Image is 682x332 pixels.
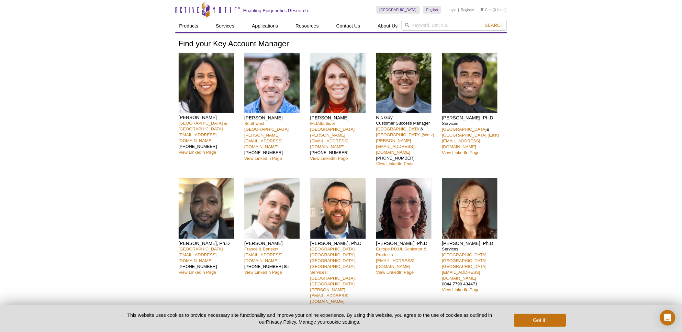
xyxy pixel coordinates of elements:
[376,115,437,120] h4: Nic Guy
[244,178,300,239] img: Clément Proux headshot
[442,133,499,138] a: [GEOGRAPHIC_DATA] (East)
[244,252,283,263] a: [EMAIL_ADDRESS][DOMAIN_NAME]
[461,7,474,12] a: Register
[442,115,503,121] h4: [PERSON_NAME], Ph.D
[179,252,217,263] a: [EMAIL_ADDRESS][DOMAIN_NAME]
[310,178,366,239] img: Matthias Spiller-Becker headshot
[244,53,300,113] img: Seth Rubin headshot
[179,121,227,131] a: [GEOGRAPHIC_DATA] & [GEOGRAPHIC_DATA]
[244,115,306,121] h4: [PERSON_NAME]
[244,121,306,161] p: [PHONE_NUMBER]
[179,150,216,155] a: View LinkedIn Page
[442,287,480,292] a: View LinkedIn Page
[244,270,282,275] a: View LinkedIn Page
[514,314,566,327] button: Got it!
[376,53,431,113] img: Nic Guy headshot
[376,120,437,167] p: Customer Success Manager & [PHONE_NUMBER]
[179,240,240,246] h4: [PERSON_NAME], Ph.D
[244,156,282,161] a: View LinkedIn Page
[310,246,372,328] p: [PHONE_NUMBER]
[481,7,492,12] a: Cart
[116,312,504,325] p: This website uses cookies to provide necessary site functionality and improve your online experie...
[310,121,355,132] a: MidAtlantic & [GEOGRAPHIC_DATA]
[266,319,296,325] a: Privacy Policy
[442,53,498,113] img: Rwik Sen headshot
[179,115,240,120] h4: [PERSON_NAME]
[442,127,486,132] a: [GEOGRAPHIC_DATA]
[244,246,306,275] p: [PHONE_NUMBER] 85
[179,270,216,275] a: View LinkedIn Page
[310,53,366,113] img: Patrisha Femia headshot
[376,258,414,269] a: [EMAIL_ADDRESS][DOMAIN_NAME]
[483,22,506,28] button: Search
[402,20,507,31] input: Keyword, Cat. No.
[442,178,498,239] img: Michelle Wragg headshot
[327,319,359,325] button: cookie settings
[423,6,441,14] a: English
[310,121,372,161] p: [PHONE_NUMBER]
[481,6,507,14] li: (0 items)
[442,138,480,149] a: [EMAIL_ADDRESS][DOMAIN_NAME]
[244,133,283,149] a: [PERSON_NAME][EMAIL_ADDRESS][DOMAIN_NAME]
[310,247,356,286] a: [GEOGRAPHIC_DATA], [GEOGRAPHIC_DATA], [GEOGRAPHIC_DATA], [GEOGRAPHIC_DATA]Services: [GEOGRAPHIC_D...
[481,8,484,11] img: Your Cart
[179,53,234,113] img: Nivanka Paranavitana headshot
[485,23,504,28] span: Search
[376,161,414,166] a: View LinkedIn Page
[442,246,503,293] p: Services: 0044 7799 434471
[179,178,234,239] img: Kevin Celestrin headshot
[179,39,504,49] h1: Find your Key Account Manager
[376,178,431,239] img: Anne-Sophie Ay-Berthomieu headshot
[179,246,240,275] p: [PHONE_NUMBER]
[442,121,503,156] p: Services: &
[442,150,480,155] a: View LinkedIn Page
[248,20,282,32] a: Applications
[244,240,306,246] h4: [PERSON_NAME]
[458,6,459,14] li: |
[292,20,323,32] a: Resources
[376,247,427,257] a: Europe PIXUL Sonicator & Products
[243,8,308,14] h2: Enabling Epigenetics Research
[376,240,437,246] h4: [PERSON_NAME], Ph.D
[179,120,240,155] p: [PHONE_NUMBER]
[376,270,414,275] a: View LinkedIn Page
[179,247,223,251] a: [GEOGRAPHIC_DATA]
[244,121,289,132] a: Southwest [GEOGRAPHIC_DATA]
[442,240,503,246] h4: [PERSON_NAME], Ph.D
[442,270,480,281] a: [EMAIL_ADDRESS][DOMAIN_NAME]
[310,115,372,121] h4: [PERSON_NAME]
[310,240,372,246] h4: [PERSON_NAME], Ph.D
[376,132,434,137] a: [GEOGRAPHIC_DATA] (West)
[376,6,420,14] a: [GEOGRAPHIC_DATA]
[448,7,456,12] a: Login
[376,138,414,155] a: [PERSON_NAME][EMAIL_ADDRESS][DOMAIN_NAME]
[332,20,364,32] a: Contact Us
[660,310,676,326] div: Open Intercom Messenger
[212,20,239,32] a: Services
[175,20,202,32] a: Products
[244,247,278,251] a: France & Benelux
[310,133,349,149] a: [PERSON_NAME][EMAIL_ADDRESS][DOMAIN_NAME]
[376,127,420,131] a: [GEOGRAPHIC_DATA]
[442,252,488,269] a: [GEOGRAPHIC_DATA], [GEOGRAPHIC_DATA], [GEOGRAPHIC_DATA]
[310,156,348,161] a: View LinkedIn Page
[179,132,217,143] a: [EMAIL_ADDRESS][DOMAIN_NAME]
[374,20,402,32] a: About Us
[310,287,349,304] a: [PERSON_NAME][EMAIL_ADDRESS][DOMAIN_NAME]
